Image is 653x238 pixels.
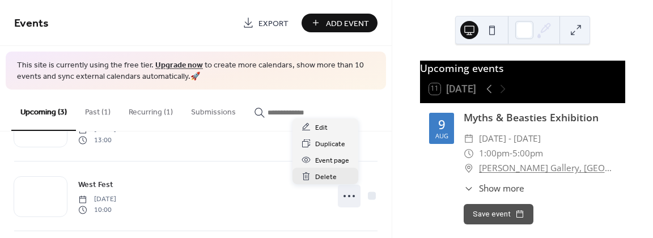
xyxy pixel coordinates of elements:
[326,18,369,29] span: Add Event
[302,14,378,32] button: Add Event
[315,122,328,134] span: Edit
[479,182,524,195] span: Show more
[510,146,512,161] span: -
[315,171,337,183] span: Delete
[464,204,533,224] button: Save event
[464,146,474,161] div: ​
[464,161,474,176] div: ​
[182,90,245,130] button: Submissions
[78,135,116,145] span: 13:00
[464,182,474,195] div: ​
[464,182,524,195] button: ​Show more
[512,146,543,161] span: 5:00pm
[258,18,289,29] span: Export
[11,90,76,131] button: Upcoming (3)
[78,205,116,215] span: 10:00
[78,178,113,191] a: West Fest
[17,60,375,82] span: This site is currently using the free tier. to create more calendars, show more than 10 events an...
[464,110,616,125] div: Myths & Beasties Exhibition
[479,131,541,146] span: [DATE] - [DATE]
[315,155,349,167] span: Event page
[479,146,510,161] span: 1:00pm
[120,90,182,130] button: Recurring (1)
[435,133,448,139] div: Aug
[14,12,49,35] span: Events
[76,90,120,130] button: Past (1)
[420,61,625,75] div: Upcoming events
[78,179,113,191] span: West Fest
[315,138,345,150] span: Duplicate
[78,194,116,205] span: [DATE]
[234,14,297,32] a: Export
[479,161,616,176] a: [PERSON_NAME] Gallery, [GEOGRAPHIC_DATA]
[155,58,203,73] a: Upgrade now
[464,131,474,146] div: ​
[438,118,446,130] div: 9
